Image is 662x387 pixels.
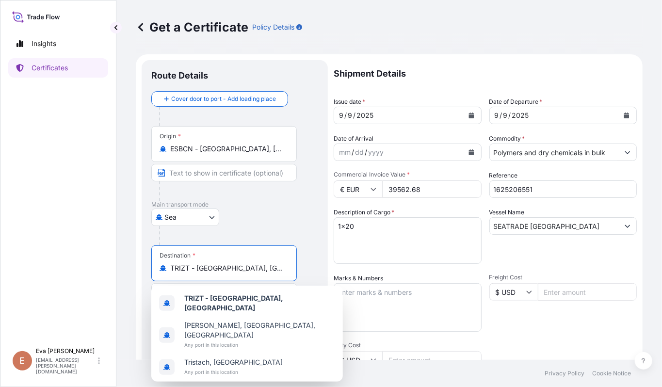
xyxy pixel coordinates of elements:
button: Calendar [464,108,479,123]
label: Vessel Name [489,208,525,217]
span: Cover door to port - Add loading place [171,94,276,104]
div: day, [354,146,365,158]
input: Destination [170,263,285,273]
p: Route Details [151,70,208,81]
div: / [509,110,511,121]
button: Select transport [151,209,219,226]
p: Policy Details [252,22,294,32]
div: month, [494,110,500,121]
b: TRIZT - [GEOGRAPHIC_DATA], [GEOGRAPHIC_DATA] [184,294,283,312]
button: Calendar [464,145,479,160]
div: Show suggestions [151,286,343,382]
input: Enter amount [538,283,637,301]
span: Any port in this location [184,367,283,377]
label: Description of Cargo [334,208,394,217]
span: Issue date [334,97,365,107]
span: Duty Cost [334,341,482,349]
div: month, [338,110,344,121]
div: day, [502,110,509,121]
span: Date of Arrival [334,134,373,144]
p: Insights [32,39,56,48]
p: Privacy Policy [545,370,584,377]
p: Get a Certificate [136,19,248,35]
label: Reference [489,171,518,180]
input: Enter booking reference [489,180,637,198]
textarea: 1x20 [334,217,482,264]
div: / [500,110,502,121]
div: / [344,110,347,121]
span: E [20,356,25,366]
p: Shipment Details [334,60,637,87]
div: Origin [160,132,181,140]
div: Destination [160,252,195,259]
div: / [365,146,367,158]
span: Tristach, [GEOGRAPHIC_DATA] [184,357,283,367]
input: Origin [170,144,285,154]
button: Show suggestions [619,144,636,161]
input: Text to appear on certificate [151,283,297,301]
span: Commercial Invoice Value [334,171,482,178]
span: Sea [164,212,177,222]
input: Type to search commodity [490,144,619,161]
p: [EMAIL_ADDRESS][PERSON_NAME][DOMAIN_NAME] [36,357,96,374]
div: day, [347,110,353,121]
p: Main transport mode [151,201,318,209]
p: Eva [PERSON_NAME] [36,347,96,355]
label: Commodity [489,134,525,144]
p: Cookie Notice [592,370,631,377]
input: Enter amount [382,351,482,369]
div: year, [355,110,374,121]
input: Type to search vessel name or IMO [490,217,619,235]
div: year, [367,146,385,158]
span: [PERSON_NAME], [GEOGRAPHIC_DATA], [GEOGRAPHIC_DATA] [184,321,335,340]
div: month, [338,146,352,158]
p: Certificates [32,63,68,73]
label: Marks & Numbers [334,274,383,283]
div: / [352,146,354,158]
span: Any port in this location [184,340,335,350]
div: / [353,110,355,121]
button: Calendar [619,108,634,123]
input: Text to appear on certificate [151,164,297,181]
span: Freight Cost [489,274,637,281]
button: Show suggestions [619,217,636,235]
div: year, [511,110,530,121]
input: Enter amount [382,180,482,198]
span: Date of Departure [489,97,543,107]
